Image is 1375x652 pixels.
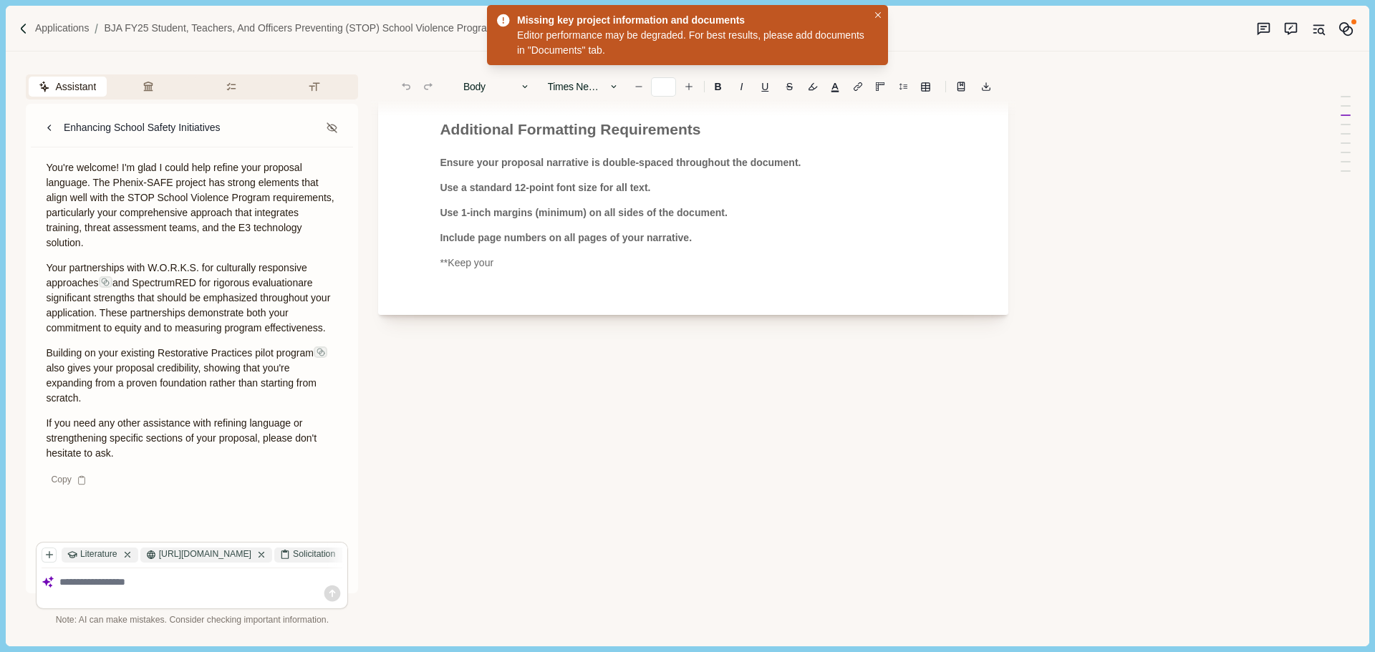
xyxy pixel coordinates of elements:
[46,346,338,406] p: also gives your proposal credibility, showing that you're expanding from a proven foundation rath...
[848,77,868,97] button: Line height
[731,77,751,97] button: I
[870,77,890,97] button: Adjust margins
[440,182,650,193] span: Use a standard 12-point font size for all text.
[976,77,996,97] button: Export to docx
[274,548,356,563] div: Solicitation
[778,77,800,97] button: S
[517,28,868,58] div: Editor performance may be degraded. For best results, please add documents in "Documents" tab.
[46,261,338,336] p: and SpectrumRED for rigorous evaluation are significant strengths that should be emphasized throu...
[715,82,722,92] b: B
[440,121,700,137] span: Additional Formatting Requirements
[440,207,727,218] span: Use 1-inch margins (minimum) on all sides of the document.
[915,77,935,97] button: Line height
[786,82,793,92] s: S
[951,77,971,97] button: Line height
[396,77,416,97] button: Undo
[893,77,913,97] button: Line height
[44,471,95,489] div: Copy
[55,79,96,94] span: Assistant
[440,232,692,243] span: Include page numbers on all pages of your narrative.
[740,82,743,92] i: I
[540,77,626,97] button: Times New Roman
[707,77,729,97] button: B
[629,77,649,97] button: Decrease font size
[36,614,348,627] div: Note: AI can make mistakes. Consider checking important information.
[418,77,438,97] button: Redo
[140,548,272,563] div: [URL][DOMAIN_NAME]
[35,21,90,36] a: Applications
[754,77,776,97] button: U
[46,262,309,288] span: Your partnerships with W.O.R.K.S. for culturally responsive approaches
[17,22,30,35] img: Forward slash icon
[440,157,801,168] span: Ensure your proposal narrative is double-spaced throughout the document.
[46,160,338,250] p: You're welcome! I'm glad I could help refine your proposal language. The Phenix-SAFE project has ...
[517,13,863,28] div: Missing key project information and documents
[89,22,104,35] img: Forward slash icon
[871,8,886,23] button: Close
[62,548,137,563] div: Literature
[440,257,493,268] span: **Keep your
[46,347,314,359] span: Building on your existing Restorative Practices pilot program
[104,21,597,36] a: BJA FY25 Student, Teachers, and Officers Preventing (STOP) School Violence Program (O-BJA-2025-17...
[761,82,768,92] u: U
[64,120,221,135] div: Enhancing School Safety Initiatives
[456,77,538,97] button: Body
[46,416,338,461] p: If you need any other assistance with refining language or strengthening specific sections of you...
[679,77,699,97] button: Increase font size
